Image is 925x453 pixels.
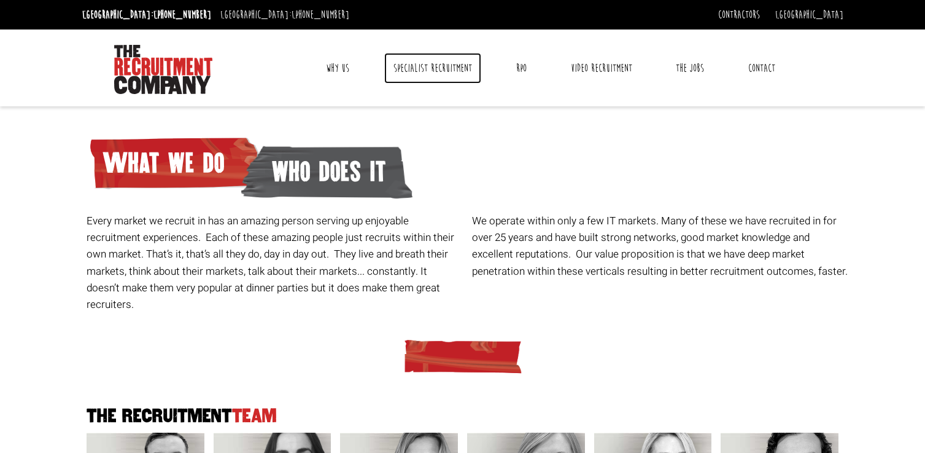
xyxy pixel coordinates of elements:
[775,8,843,22] a: [GEOGRAPHIC_DATA]
[562,53,641,84] a: Video Recruitment
[384,53,481,84] a: Specialist Recruitment
[718,8,760,22] a: Contractors
[507,53,536,84] a: RPO
[739,53,784,84] a: Contact
[153,8,211,22] a: [PHONE_NUMBER]
[317,53,358,84] a: Why Us
[845,264,848,279] span: .
[292,8,349,22] a: [PHONE_NUMBER]
[667,53,713,84] a: The Jobs
[79,5,214,25] li: [GEOGRAPHIC_DATA]:
[114,45,212,94] img: The Recruitment Company
[87,213,463,313] p: Every market we recruit in has an amazing person serving up enjoyable recruitment experiences. Ea...
[232,406,277,426] span: Team
[472,213,848,280] p: We operate within only a few IT markets. Many of these we have recruited in for over 25 years and...
[217,5,352,25] li: [GEOGRAPHIC_DATA]:
[82,407,843,426] h2: The Recruitment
